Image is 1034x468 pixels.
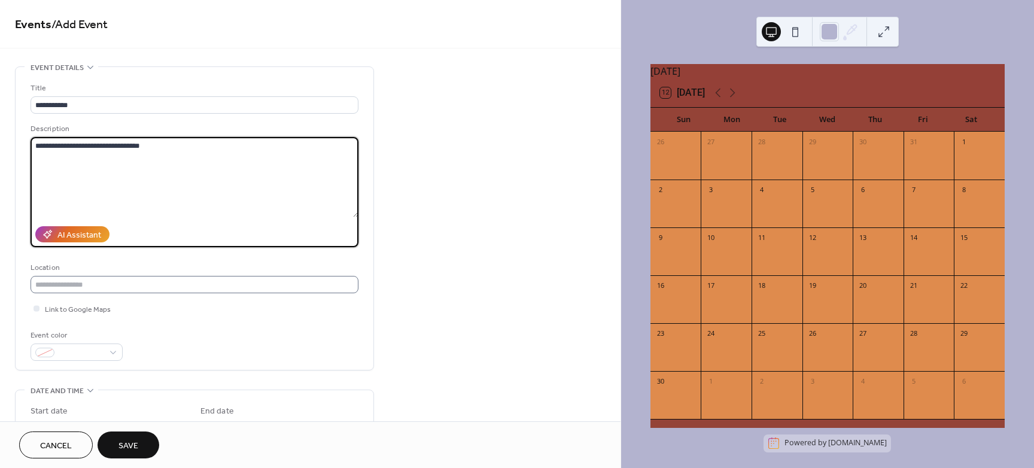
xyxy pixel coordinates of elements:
[31,405,68,418] div: Start date
[755,136,768,149] div: 28
[907,327,920,341] div: 28
[19,431,93,458] button: Cancel
[660,108,708,132] div: Sun
[899,108,947,132] div: Fri
[957,279,971,293] div: 22
[200,421,217,433] span: Date
[654,375,667,388] div: 30
[755,375,768,388] div: 2
[650,64,1005,78] div: [DATE]
[804,108,851,132] div: Wed
[856,279,869,293] div: 20
[31,421,47,433] span: Date
[806,232,819,245] div: 12
[654,279,667,293] div: 16
[806,136,819,149] div: 29
[51,13,108,37] span: / Add Event
[755,327,768,341] div: 25
[118,440,138,452] span: Save
[907,232,920,245] div: 14
[755,232,768,245] div: 11
[654,232,667,245] div: 9
[806,375,819,388] div: 3
[98,431,159,458] button: Save
[117,421,134,433] span: Time
[947,108,995,132] div: Sat
[40,440,72,452] span: Cancel
[755,184,768,197] div: 4
[704,375,717,388] div: 1
[806,184,819,197] div: 5
[755,279,768,293] div: 18
[957,184,971,197] div: 8
[31,82,356,95] div: Title
[708,108,756,132] div: Mon
[704,136,717,149] div: 27
[957,375,971,388] div: 6
[957,327,971,341] div: 29
[856,375,869,388] div: 4
[806,279,819,293] div: 19
[856,136,869,149] div: 30
[856,184,869,197] div: 6
[654,184,667,197] div: 2
[31,262,356,274] div: Location
[957,232,971,245] div: 15
[907,279,920,293] div: 21
[856,232,869,245] div: 13
[704,327,717,341] div: 24
[31,329,120,342] div: Event color
[851,108,899,132] div: Thu
[704,232,717,245] div: 10
[784,437,887,448] div: Powered by
[45,303,111,316] span: Link to Google Maps
[907,375,920,388] div: 5
[756,108,804,132] div: Tue
[287,421,304,433] span: Time
[15,13,51,37] a: Events
[907,184,920,197] div: 7
[704,184,717,197] div: 3
[907,136,920,149] div: 31
[654,327,667,341] div: 23
[806,327,819,341] div: 26
[31,62,84,74] span: Event details
[654,136,667,149] div: 26
[57,229,101,242] div: AI Assistant
[856,327,869,341] div: 27
[31,123,356,135] div: Description
[31,385,84,397] span: Date and time
[656,84,709,101] button: 12[DATE]
[200,405,234,418] div: End date
[35,226,110,242] button: AI Assistant
[828,437,887,448] a: [DOMAIN_NAME]
[957,136,971,149] div: 1
[704,279,717,293] div: 17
